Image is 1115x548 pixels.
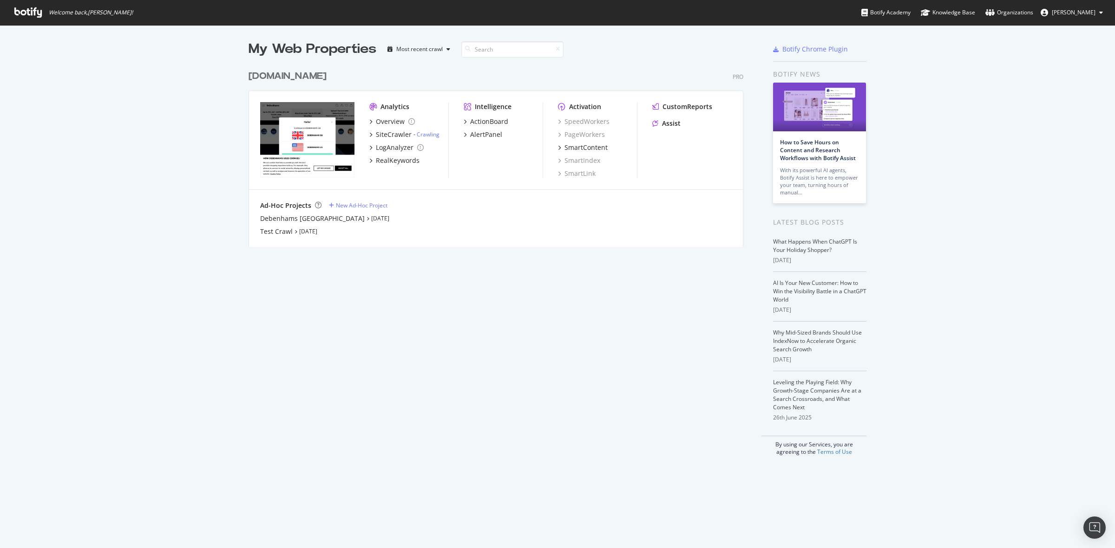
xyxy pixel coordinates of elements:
[260,214,365,223] a: Debenhams [GEOGRAPHIC_DATA]
[1052,8,1095,16] span: Zubair Kakuji
[1033,5,1110,20] button: [PERSON_NAME]
[558,143,608,152] a: SmartContent
[371,214,389,222] a: [DATE]
[558,130,605,139] a: PageWorkers
[461,41,564,58] input: Search
[761,436,866,456] div: By using our Services, you are agreeing to the
[369,156,420,165] a: RealKeywords
[384,42,454,57] button: Most recent crawl
[985,8,1033,17] div: Organizations
[1083,516,1106,539] div: Open Intercom Messenger
[817,448,852,456] a: Terms of Use
[773,378,861,411] a: Leveling the Playing Field: Why Growth-Stage Companies Are at a Search Crossroads, and What Comes...
[773,83,866,131] img: How to Save Hours on Content and Research Workflows with Botify Assist
[413,130,439,138] div: -
[773,217,866,227] div: Latest Blog Posts
[470,130,502,139] div: AlertPanel
[470,117,508,126] div: ActionBoard
[475,102,512,111] div: Intelligence
[376,130,412,139] div: SiteCrawler
[464,130,502,139] a: AlertPanel
[558,156,600,165] a: SmartIndex
[260,227,293,236] a: Test Crawl
[569,102,601,111] div: Activation
[260,102,354,177] img: debenhams.com
[464,117,508,126] a: ActionBoard
[773,69,866,79] div: Botify news
[336,201,387,209] div: New Ad-Hoc Project
[558,117,610,126] a: SpeedWorkers
[773,306,866,314] div: [DATE]
[773,238,857,254] a: What Happens When ChatGPT Is Your Holiday Shopper?
[652,102,712,111] a: CustomReports
[417,130,439,138] a: Crawling
[249,70,330,83] a: [DOMAIN_NAME]
[652,119,681,128] a: Assist
[380,102,409,111] div: Analytics
[299,227,317,235] a: [DATE]
[780,138,856,162] a: How to Save Hours on Content and Research Workflows with Botify Assist
[773,329,862,353] a: Why Mid-Sized Brands Should Use IndexNow to Accelerate Organic Search Growth
[921,8,975,17] div: Knowledge Base
[249,40,376,58] div: My Web Properties
[558,169,596,178] a: SmartLink
[249,58,751,247] div: grid
[49,9,133,16] span: Welcome back, [PERSON_NAME] !
[773,413,866,422] div: 26th June 2025
[376,156,420,165] div: RealKeywords
[861,8,911,17] div: Botify Academy
[249,70,327,83] div: [DOMAIN_NAME]
[782,45,848,54] div: Botify Chrome Plugin
[773,355,866,364] div: [DATE]
[376,117,405,126] div: Overview
[396,46,443,52] div: Most recent crawl
[773,279,866,303] a: AI Is Your New Customer: How to Win the Visibility Battle in a ChatGPT World
[773,256,866,264] div: [DATE]
[369,143,424,152] a: LogAnalyzer
[329,201,387,209] a: New Ad-Hoc Project
[369,130,439,139] a: SiteCrawler- Crawling
[662,102,712,111] div: CustomReports
[780,167,859,196] div: With its powerful AI agents, Botify Assist is here to empower your team, turning hours of manual…
[260,201,311,210] div: Ad-Hoc Projects
[376,143,413,152] div: LogAnalyzer
[662,119,681,128] div: Assist
[773,45,848,54] a: Botify Chrome Plugin
[369,117,415,126] a: Overview
[564,143,608,152] div: SmartContent
[733,73,743,81] div: Pro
